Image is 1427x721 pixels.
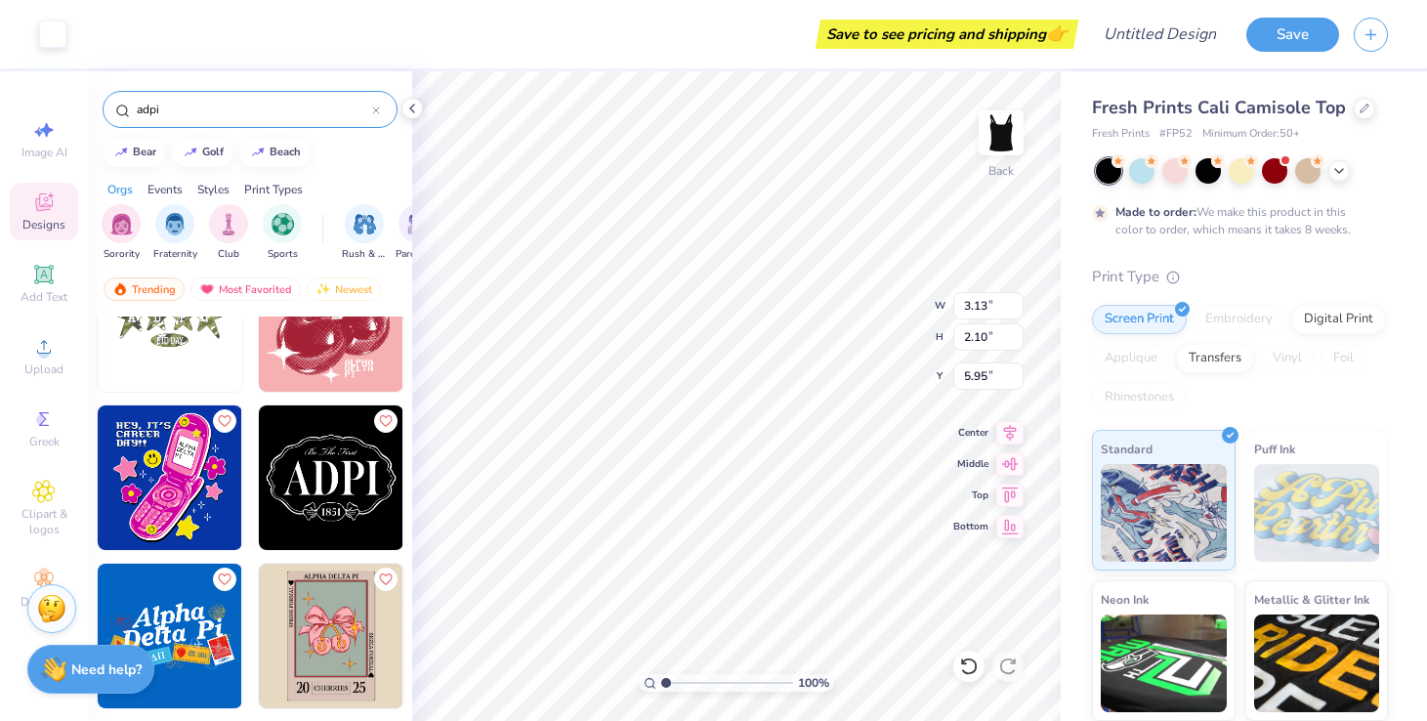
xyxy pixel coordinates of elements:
img: Club Image [218,213,239,235]
img: Back [982,113,1021,152]
img: Puff Ink [1254,464,1380,562]
button: filter button [209,204,248,262]
div: Styles [197,181,230,198]
span: Top [953,488,988,502]
button: filter button [102,204,141,262]
button: beach [239,138,310,167]
span: Standard [1101,439,1153,459]
div: Print Types [244,181,303,198]
div: filter for Sorority [102,204,141,262]
strong: Need help? [71,660,142,679]
span: Sorority [104,247,140,262]
span: Center [953,426,988,440]
button: Like [374,568,398,591]
span: 👉 [1046,21,1068,45]
img: Sorority Image [110,213,133,235]
span: Puff Ink [1254,439,1295,459]
div: Save to see pricing and shipping [820,20,1073,49]
span: Minimum Order: 50 + [1202,126,1300,143]
span: Rush & Bid [342,247,387,262]
div: beach [270,147,301,157]
button: Like [213,568,236,591]
button: Like [374,409,398,433]
button: Save [1246,18,1339,52]
div: filter for Parent's Weekend [396,204,441,262]
button: bear [103,138,165,167]
span: # FP52 [1159,126,1193,143]
input: Untitled Design [1088,15,1232,54]
span: Parent's Weekend [396,247,441,262]
div: Foil [1321,344,1366,373]
div: filter for Club [209,204,248,262]
span: Image AI [21,145,67,160]
span: Middle [953,457,988,471]
img: Fraternity Image [164,213,186,235]
img: 761010ec-fb50-493d-8d97-7d772da5a7d8 [98,247,242,392]
span: Metallic & Glitter Ink [1254,589,1369,610]
span: Sports [268,247,298,262]
img: 189e895d-b644-4dcb-8a6e-5843ad1bc773 [241,247,386,392]
div: Vinyl [1260,344,1315,373]
img: fe942029-3cf8-4ff6-abc8-0e4e6905a2b7 [98,564,242,708]
span: 100 % [798,674,829,692]
img: Rush & Bid Image [354,213,376,235]
span: Bottom [953,520,988,533]
button: filter button [263,204,302,262]
img: 18ba1819-18f7-4064-bdba-3fcb34bdfe26 [259,564,403,708]
div: Digital Print [1291,305,1386,334]
span: Neon Ink [1101,589,1149,610]
img: 88cf0498-ae39-466f-9530-452aea935d2d [402,564,547,708]
img: 565dfde5-dfc3-4290-a174-c708491d1b00 [259,405,403,550]
input: Try "Alpha" [135,100,372,119]
div: We make this product in this color to order, which means it takes 8 weeks. [1115,203,1356,238]
button: filter button [342,204,387,262]
div: Print Type [1092,266,1388,288]
img: Neon Ink [1101,615,1227,712]
span: Add Text [21,289,67,305]
img: trend_line.gif [250,147,266,158]
div: golf [202,147,224,157]
div: Screen Print [1092,305,1187,334]
img: trend_line.gif [183,147,198,158]
div: Orgs [107,181,133,198]
img: most_fav.gif [199,282,215,296]
div: Back [988,162,1014,180]
div: Applique [1092,344,1170,373]
img: 79ed7423-d538-4839-b125-66f1369fdbd3 [402,405,547,550]
img: 06861e67-04e4-45c6-b00e-999a326202b5 [98,405,242,550]
div: Newest [307,277,381,301]
img: Newest.gif [315,282,331,296]
div: Rhinestones [1092,383,1187,412]
span: Club [218,247,239,262]
strong: Made to order: [1115,204,1196,220]
span: Fresh Prints Cali Camisole Top [1092,96,1346,119]
div: filter for Sports [263,204,302,262]
div: bear [133,147,156,157]
span: Designs [22,217,65,233]
img: trend_line.gif [113,147,129,158]
span: Fraternity [153,247,197,262]
div: Most Favorited [190,277,301,301]
span: Fresh Prints [1092,126,1150,143]
div: filter for Rush & Bid [342,204,387,262]
button: Like [213,409,236,433]
span: Upload [24,361,63,377]
button: filter button [153,204,197,262]
img: 3ac70ec5-8169-4bcd-b716-2cb2dad1fcf3 [241,564,386,708]
img: 1c447a15-aa43-4b9b-99b4-d5db47540ffa [402,247,547,392]
span: Greek [29,434,60,449]
img: 3e3861ea-aaae-408c-99c4-85e0d3e59518 [259,247,403,392]
span: Clipart & logos [10,506,78,537]
img: Sports Image [272,213,294,235]
button: filter button [396,204,441,262]
button: golf [172,138,232,167]
img: Parent's Weekend Image [407,213,430,235]
div: Transfers [1176,344,1254,373]
img: ff6eee86-09cb-4bd2-a905-02ae830ddcd2 [241,405,386,550]
div: Embroidery [1193,305,1285,334]
img: trending.gif [112,282,128,296]
span: Decorate [21,594,67,610]
img: Metallic & Glitter Ink [1254,615,1380,712]
div: Events [147,181,183,198]
div: filter for Fraternity [153,204,197,262]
